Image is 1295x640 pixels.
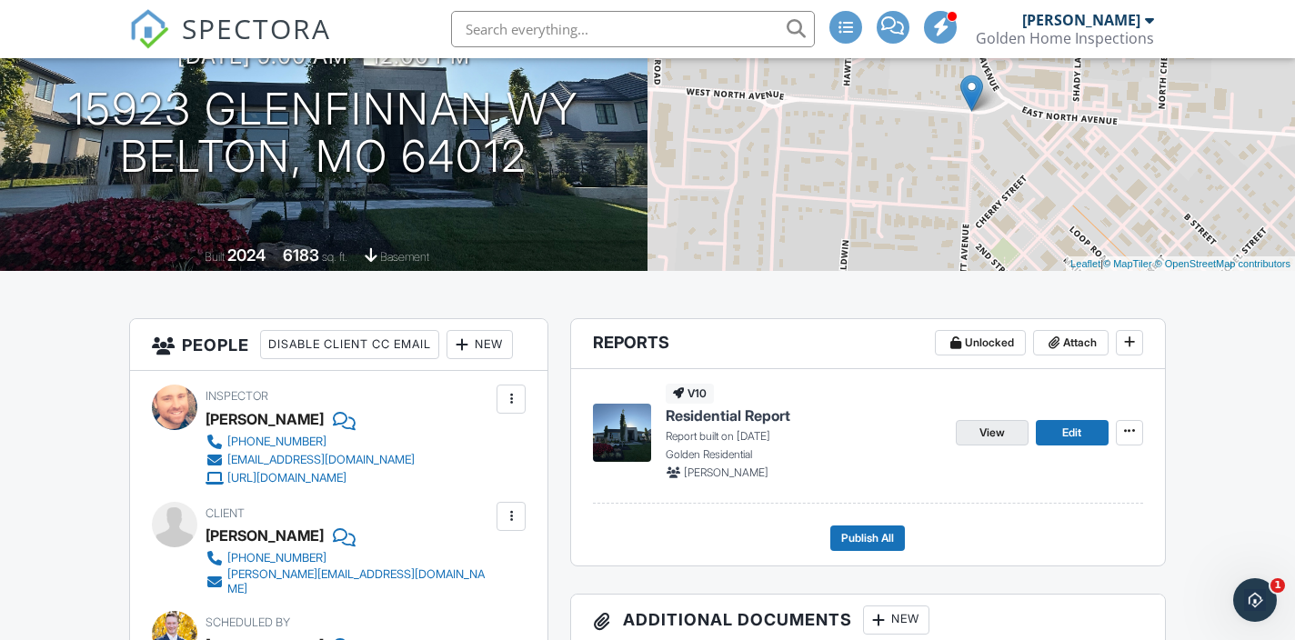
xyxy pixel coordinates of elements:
div: [PHONE_NUMBER] [227,551,326,565]
input: Search everything... [451,11,815,47]
a: © OpenStreetMap contributors [1155,258,1290,269]
a: [PHONE_NUMBER] [206,433,415,451]
div: [PERSON_NAME][EMAIL_ADDRESS][DOMAIN_NAME] [227,567,492,596]
div: New [447,330,513,359]
span: Inspector [206,389,268,403]
a: [PERSON_NAME][EMAIL_ADDRESS][DOMAIN_NAME] [206,567,492,596]
div: [PERSON_NAME] [206,522,324,549]
div: [EMAIL_ADDRESS][DOMAIN_NAME] [227,453,415,467]
h3: [DATE] 9:00 am - 12:00 pm [177,44,470,68]
a: Leaflet [1070,258,1100,269]
div: Disable Client CC Email [260,330,439,359]
iframe: Intercom live chat [1233,578,1277,622]
div: [URL][DOMAIN_NAME] [227,471,346,485]
div: New [863,605,929,635]
span: Scheduled By [206,615,290,629]
span: Client [206,506,245,520]
div: | [1066,256,1295,272]
a: [EMAIL_ADDRESS][DOMAIN_NAME] [206,451,415,469]
span: SPECTORA [182,9,331,47]
span: 1 [1270,578,1285,593]
div: [PERSON_NAME] [1022,11,1140,29]
a: SPECTORA [129,25,331,63]
h1: 15923 Glenfinnan Wy Belton, MO 64012 [68,85,579,182]
div: Golden Home Inspections [976,29,1154,47]
a: [URL][DOMAIN_NAME] [206,469,415,487]
span: basement [380,250,429,264]
h3: People [130,319,547,371]
img: The Best Home Inspection Software - Spectora [129,9,169,49]
div: 6183 [283,245,319,265]
div: [PHONE_NUMBER] [227,435,326,449]
div: [PERSON_NAME] [206,405,324,433]
a: © MapTiler [1103,258,1152,269]
span: Built [205,250,225,264]
div: 2024 [227,245,266,265]
span: sq. ft. [322,250,347,264]
a: [PHONE_NUMBER] [206,549,492,567]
